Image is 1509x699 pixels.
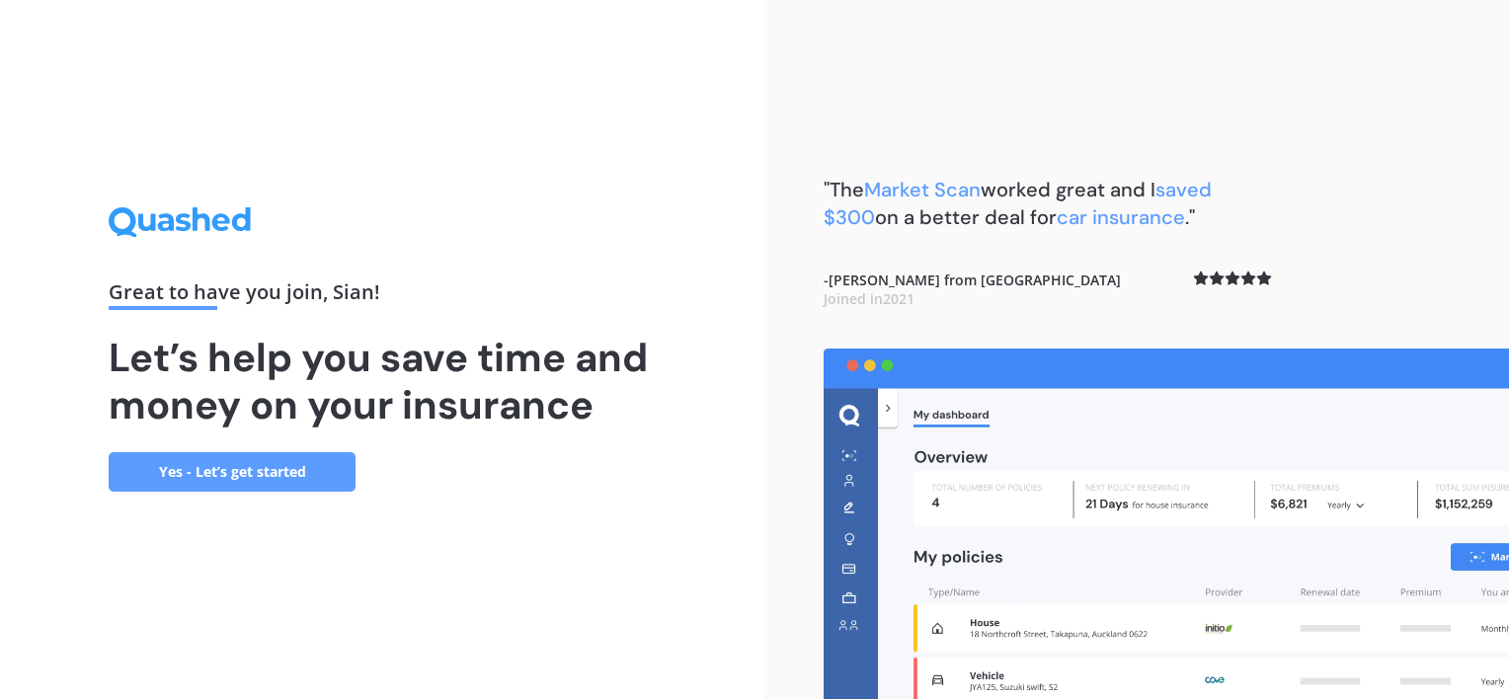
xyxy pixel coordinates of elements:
[109,452,356,492] a: Yes - Let’s get started
[824,177,1212,230] span: saved $300
[109,334,656,428] h1: Let’s help you save time and money on your insurance
[824,177,1212,230] b: "The worked great and I on a better deal for ."
[824,349,1509,699] img: dashboard.webp
[109,282,656,310] div: Great to have you join , Sian !
[864,177,981,202] span: Market Scan
[1057,204,1185,230] span: car insurance
[824,271,1121,309] b: - [PERSON_NAME] from [GEOGRAPHIC_DATA]
[824,289,914,308] span: Joined in 2021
